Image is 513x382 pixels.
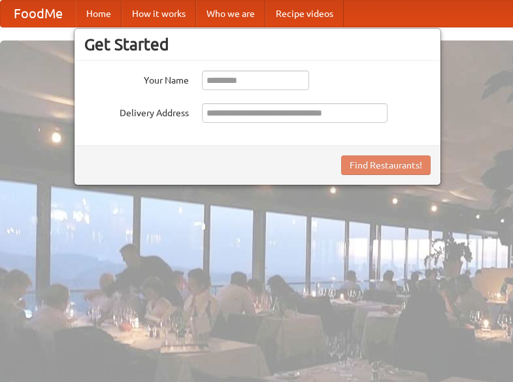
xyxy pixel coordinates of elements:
[341,155,431,175] button: Find Restaurants!
[1,1,76,27] a: FoodMe
[265,1,344,27] a: Recipe videos
[122,1,196,27] a: How it works
[76,1,122,27] a: Home
[196,1,265,27] a: Who we are
[84,103,189,119] label: Delivery Address
[84,71,189,87] label: Your Name
[84,35,431,54] h3: Get Started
